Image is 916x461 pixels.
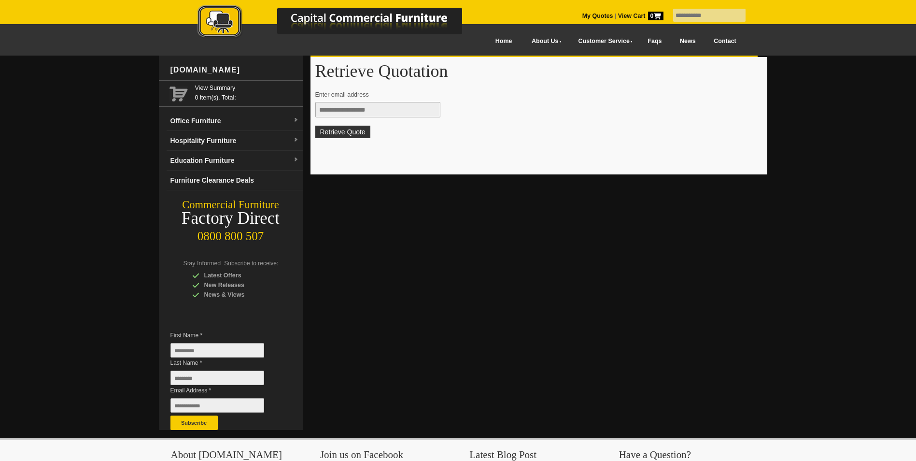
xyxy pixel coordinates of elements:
[170,386,279,395] span: Email Address *
[171,5,509,40] img: Capital Commercial Furniture Logo
[170,398,264,413] input: Email Address *
[705,30,745,52] a: Contact
[315,90,753,100] p: Enter email address
[293,117,299,123] img: dropdown
[224,260,278,267] span: Subscribe to receive:
[616,13,663,19] a: View Cart0
[293,137,299,143] img: dropdown
[582,13,613,19] a: My Quotes
[639,30,671,52] a: Faqs
[315,126,370,138] button: Retrieve Quote
[648,12,663,20] span: 0
[293,157,299,163] img: dropdown
[170,331,279,340] span: First Name *
[170,343,264,358] input: First Name *
[171,5,509,43] a: Capital Commercial Furniture Logo
[167,171,303,190] a: Furniture Clearance Deals
[167,151,303,171] a: Education Furnituredropdown
[183,260,221,267] span: Stay Informed
[195,83,299,101] span: 0 item(s), Total:
[167,131,303,151] a: Hospitality Furnituredropdown
[192,290,284,300] div: News & Views
[170,416,218,430] button: Subscribe
[195,83,299,93] a: View Summary
[170,358,279,368] span: Last Name *
[170,371,264,385] input: Last Name *
[159,212,303,225] div: Factory Direct
[671,30,705,52] a: News
[192,271,284,280] div: Latest Offers
[159,198,303,212] div: Commercial Furniture
[567,30,638,52] a: Customer Service
[167,111,303,131] a: Office Furnituredropdown
[618,13,663,19] strong: View Cart
[192,280,284,290] div: New Releases
[521,30,567,52] a: About Us
[315,62,762,80] h1: Retrieve Quotation
[159,225,303,243] div: 0800 800 507
[167,56,303,85] div: [DOMAIN_NAME]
